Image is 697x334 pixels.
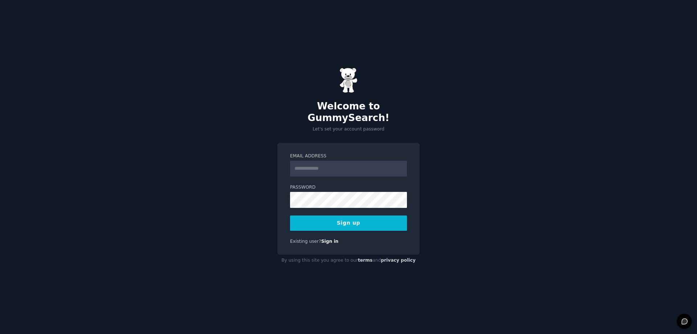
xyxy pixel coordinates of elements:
a: privacy policy [381,258,416,263]
button: Sign up [290,216,407,231]
p: Let's set your account password [277,126,420,133]
span: Existing user? [290,239,321,244]
div: By using this site you agree to our and [277,255,420,266]
a: terms [358,258,372,263]
h2: Welcome to GummySearch! [277,101,420,124]
label: Password [290,184,407,191]
a: Sign in [321,239,339,244]
label: Email Address [290,153,407,160]
img: Gummy Bear [339,68,358,93]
